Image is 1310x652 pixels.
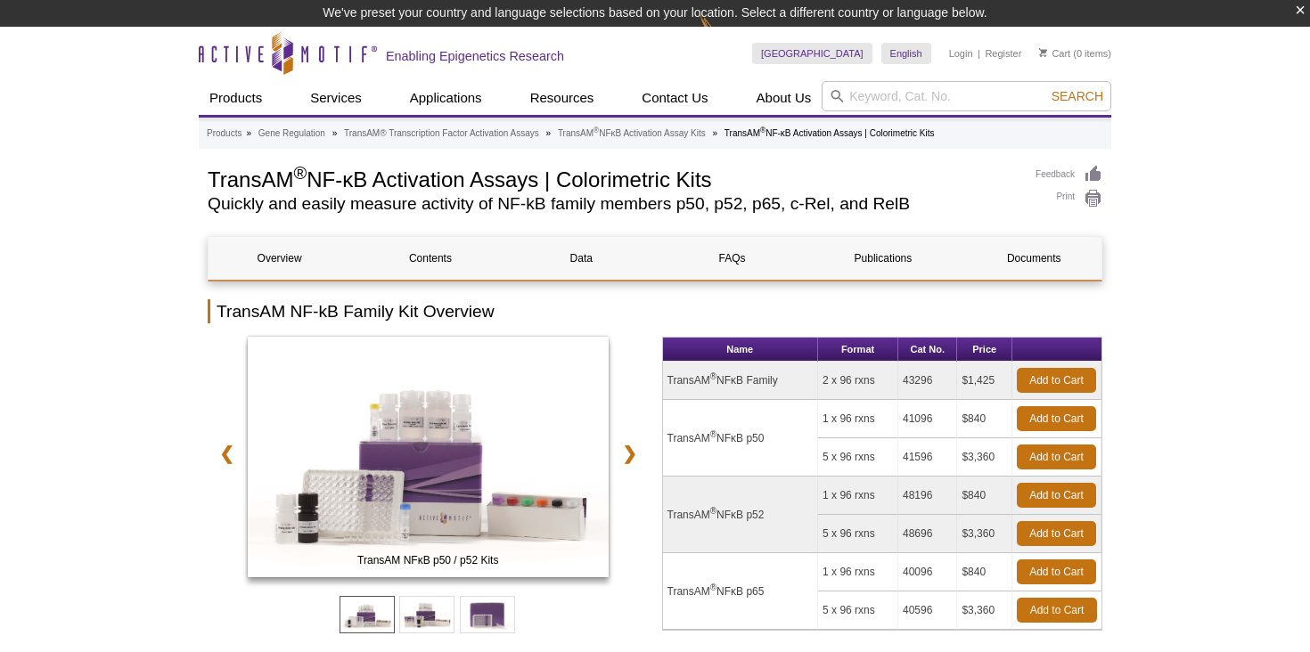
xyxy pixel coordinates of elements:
[818,400,898,438] td: 1 x 96 rxns
[1039,48,1047,57] img: Your Cart
[293,163,307,183] sup: ®
[208,433,246,474] a: ❮
[957,362,1012,400] td: $1,425
[898,515,957,553] td: 48696
[208,165,1018,192] h1: TransAM NF-κB Activation Assays | Colorimetric Kits
[713,128,718,138] li: »
[957,400,1012,438] td: $840
[251,551,604,569] span: TransAM NFκB p50 / p52 Kits
[386,48,564,64] h2: Enabling Epigenetics Research
[248,337,609,577] img: TransAM NFκB p50 / p52 Kits
[898,400,957,438] td: 41096
[700,13,747,55] img: Change Here
[957,515,1012,553] td: $3,360
[258,126,325,142] a: Gene Regulation
[710,583,716,592] sup: ®
[1017,483,1096,508] a: Add to Cart
[1017,406,1096,431] a: Add to Cart
[963,237,1105,280] a: Documents
[344,126,539,142] a: TransAM® Transcription Factor Activation Assays
[1017,559,1096,584] a: Add to Cart
[1039,43,1111,64] li: (0 items)
[1039,47,1070,60] a: Cart
[881,43,931,64] a: English
[399,81,493,115] a: Applications
[207,126,242,142] a: Products
[663,362,819,400] td: TransAM NFκB Family
[898,438,957,477] td: 41596
[818,515,898,553] td: 5 x 96 rxns
[818,591,898,630] td: 5 x 96 rxns
[1036,165,1102,184] a: Feedback
[511,237,652,280] a: Data
[818,338,898,362] th: Format
[985,47,1021,60] a: Register
[332,128,338,138] li: »
[818,553,898,591] td: 1 x 96 rxns
[812,237,954,280] a: Publications
[1017,368,1096,393] a: Add to Cart
[725,128,935,138] li: TransAM NF-κB Activation Assays | Colorimetric Kits
[710,506,716,516] sup: ®
[594,126,599,134] sup: ®
[710,371,716,381] sup: ®
[663,400,819,477] td: TransAM NFκB p50
[558,126,706,142] a: TransAM®NFκB Activation Assay Kits
[546,128,552,138] li: »
[631,81,718,115] a: Contact Us
[299,81,373,115] a: Services
[1017,444,1096,469] a: Add to Cart
[661,237,803,280] a: FAQs
[898,338,957,362] th: Cat No.
[746,81,823,115] a: About Us
[1017,521,1096,546] a: Add to Cart
[957,591,1012,630] td: $3,360
[208,299,1102,323] h2: TransAM NF-kB Family Kit Overview
[246,128,251,138] li: »
[818,438,898,477] td: 5 x 96 rxns
[957,338,1012,362] th: Price
[209,237,350,280] a: Overview
[663,553,819,630] td: TransAM NFκB p65
[248,337,609,583] a: TransAM NFκB p50 / p52 Kits
[1036,189,1102,208] a: Print
[663,338,819,362] th: Name
[898,477,957,515] td: 48196
[957,477,1012,515] td: $840
[818,477,898,515] td: 1 x 96 rxns
[957,553,1012,591] td: $840
[822,81,1111,111] input: Keyword, Cat. No.
[208,196,1018,212] h2: Quickly and easily measure activity of NF-kB family members p50, p52, p65, c-Rel, and RelB
[359,237,501,280] a: Contents
[978,43,980,64] li: |
[663,477,819,553] td: TransAM NFκB p52
[818,362,898,400] td: 2 x 96 rxns
[1052,89,1103,103] span: Search
[760,126,766,134] sup: ®
[949,47,973,60] a: Login
[898,553,957,591] td: 40096
[898,591,957,630] td: 40596
[710,429,716,439] sup: ®
[199,81,273,115] a: Products
[520,81,605,115] a: Resources
[610,433,649,474] a: ❯
[957,438,1012,477] td: $3,360
[752,43,872,64] a: [GEOGRAPHIC_DATA]
[898,362,957,400] td: 43296
[1017,598,1097,623] a: Add to Cart
[1046,88,1109,104] button: Search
